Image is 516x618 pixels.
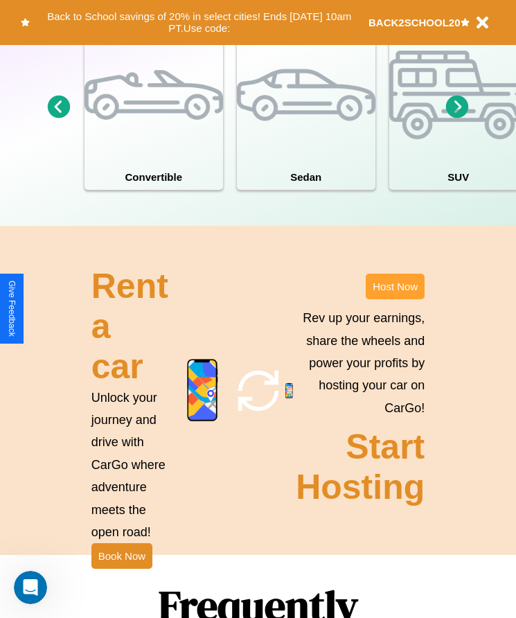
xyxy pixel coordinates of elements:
[237,164,375,190] h4: Sedan
[91,543,152,569] button: Book Now
[296,307,425,419] p: Rev up your earnings, share the wheels and power your profits by hosting your car on CarGo!
[14,571,47,604] iframe: Intercom live chat
[366,274,425,299] button: Host Now
[368,17,461,28] b: BACK2SCHOOL20
[187,359,218,422] img: phone
[285,383,293,398] img: phone
[91,387,172,544] p: Unlock your journey and drive with CarGo where adventure meets the open road!
[84,164,223,190] h4: Convertible
[30,7,368,38] button: Back to School savings of 20% in select cities! Ends [DATE] 10am PT.Use code:
[296,427,425,507] h2: Start Hosting
[91,266,172,387] h2: Rent a car
[7,281,17,337] div: Give Feedback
